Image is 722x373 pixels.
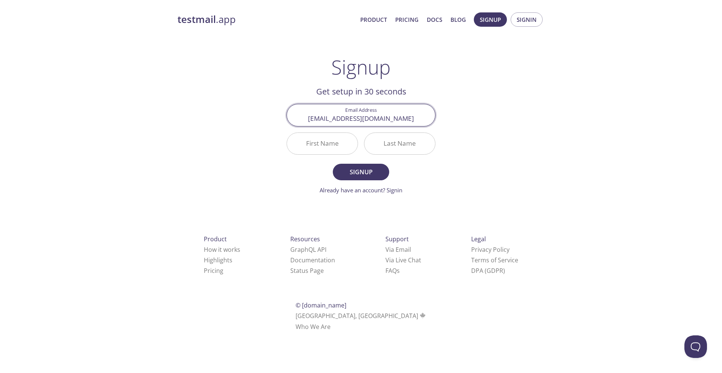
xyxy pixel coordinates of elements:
h1: Signup [331,56,391,78]
span: Signup [480,15,501,24]
a: Docs [427,15,442,24]
a: How it works [204,245,240,254]
a: Terms of Service [471,256,518,264]
a: Status Page [290,266,324,275]
a: DPA (GDPR) [471,266,505,275]
a: testmail.app [177,13,354,26]
span: [GEOGRAPHIC_DATA], [GEOGRAPHIC_DATA] [296,312,427,320]
a: Pricing [204,266,223,275]
span: Support [385,235,409,243]
a: Blog [450,15,466,24]
a: Privacy Policy [471,245,510,254]
span: Signup [341,167,381,177]
h2: Get setup in 30 seconds [287,85,435,98]
a: Via Live Chat [385,256,421,264]
span: Legal [471,235,486,243]
a: Product [360,15,387,24]
a: FAQ [385,266,400,275]
span: Product [204,235,227,243]
span: © [DOMAIN_NAME] [296,301,346,309]
a: GraphQL API [290,245,326,254]
button: Signup [333,164,389,180]
button: Signin [511,12,543,27]
a: Via Email [385,245,411,254]
span: s [397,266,400,275]
iframe: Help Scout Beacon - Open [684,335,707,358]
a: Already have an account? Signin [320,186,402,194]
a: Highlights [204,256,232,264]
strong: testmail [177,13,216,26]
a: Documentation [290,256,335,264]
button: Signup [474,12,507,27]
span: Signin [517,15,537,24]
span: Resources [290,235,320,243]
a: Pricing [395,15,419,24]
a: Who We Are [296,323,331,331]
